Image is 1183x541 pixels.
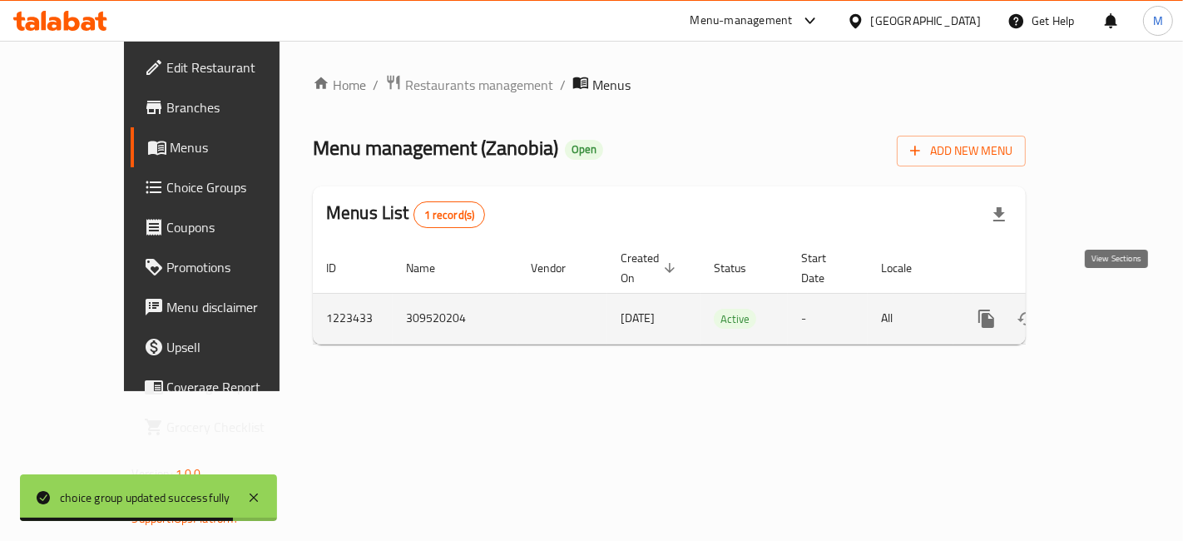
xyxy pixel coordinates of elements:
span: Status [714,258,768,278]
td: - [788,293,868,344]
span: 1.0.0 [176,463,201,484]
div: Menu-management [690,11,793,31]
span: Name [406,258,457,278]
a: Promotions [131,247,321,287]
span: Created On [621,248,681,288]
a: Grocery Checklist [131,407,321,447]
span: Version: [132,463,173,484]
span: Add New Menu [910,141,1012,161]
td: All [868,293,953,344]
h2: Menus List [326,201,485,228]
span: Restaurants management [405,75,553,95]
a: Coupons [131,207,321,247]
span: Menus [171,137,308,157]
span: Vendor [531,258,587,278]
span: Upsell [167,337,308,357]
th: Actions [953,243,1140,294]
td: 1223433 [313,293,393,344]
span: M [1153,12,1163,30]
span: Branches [167,97,308,117]
li: / [373,75,379,95]
span: Menu management ( Zanobia ) [313,129,558,166]
div: Active [714,309,756,329]
span: ID [326,258,358,278]
div: Export file [979,195,1019,235]
a: Coverage Report [131,367,321,407]
div: Open [565,140,603,160]
span: [DATE] [621,307,655,329]
table: enhanced table [313,243,1140,345]
a: Branches [131,87,321,127]
li: / [560,75,566,95]
span: 1 record(s) [414,207,485,223]
a: Menu disclaimer [131,287,321,327]
span: Locale [881,258,933,278]
button: Change Status [1007,299,1047,339]
td: 309520204 [393,293,517,344]
span: Menus [592,75,631,95]
div: choice group updated successfully [60,489,230,507]
a: Choice Groups [131,167,321,207]
span: Edit Restaurant [167,57,308,77]
nav: breadcrumb [313,74,1026,96]
a: Menus [131,127,321,167]
div: Total records count [413,201,486,228]
span: Start Date [801,248,848,288]
span: Promotions [167,257,308,277]
span: Coupons [167,217,308,237]
span: Open [565,142,603,156]
a: Home [313,75,366,95]
div: [GEOGRAPHIC_DATA] [871,12,981,30]
button: Add New Menu [897,136,1026,166]
span: Choice Groups [167,177,308,197]
button: more [967,299,1007,339]
a: Edit Restaurant [131,47,321,87]
a: Upsell [131,327,321,367]
span: Active [714,310,756,329]
span: Menu disclaimer [167,297,308,317]
span: Coverage Report [167,377,308,397]
a: Restaurants management [385,74,553,96]
span: Grocery Checklist [167,417,308,437]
